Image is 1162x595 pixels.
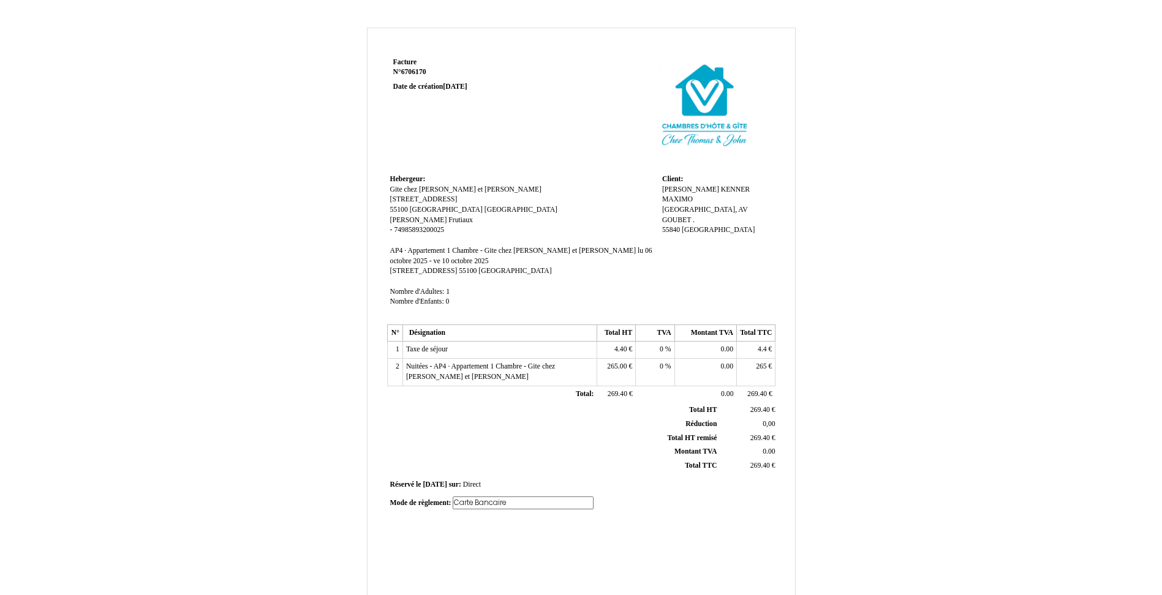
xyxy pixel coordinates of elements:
span: [PERSON_NAME] [390,216,447,224]
span: Mode de règlement: [390,499,451,507]
span: 0.00 [721,345,733,353]
span: 0.00 [721,362,733,370]
span: [GEOGRAPHIC_DATA] [478,267,551,275]
span: lu 06 octobre 2025 - ve 10 octobre 2025 [390,247,652,265]
span: 0.00 [763,447,775,455]
span: 265.00 [607,362,627,370]
span: Nombre d'Adultes: [390,288,445,296]
span: 4.4 [758,345,767,353]
span: [GEOGRAPHIC_DATA] [485,206,557,214]
span: [DATE] [443,83,467,91]
span: 0,00 [763,420,775,428]
td: 2 [387,359,402,386]
span: Réservé le [390,481,421,488]
span: Total TTC [685,462,717,470]
td: € [597,359,635,386]
th: Total TTC [737,324,775,342]
th: Total HT [597,324,635,342]
td: 1 [387,342,402,359]
span: Gite chez [PERSON_NAME] et [PERSON_NAME] [390,185,541,193]
span: [DATE] [423,481,447,488]
span: - [390,226,393,234]
span: 55100 [459,267,477,275]
span: 6706170 [401,68,426,76]
span: 55840 [GEOGRAPHIC_DATA] [662,226,755,234]
span: [GEOGRAPHIC_DATA], AV GOUBET [662,206,748,224]
th: Désignation [402,324,597,342]
span: Total HT remisé [667,434,717,442]
span: 74985893200025 [394,226,444,234]
span: 0 [660,362,663,370]
span: Client: [662,175,683,183]
span: 4.40 [614,345,627,353]
span: 269.40 [750,434,770,442]
td: % [636,342,674,359]
span: 269.40 [750,406,770,414]
span: Total HT [689,406,717,414]
span: Réduction [685,420,717,428]
strong: Date de création [393,83,467,91]
th: TVA [636,324,674,342]
span: Frutiaux [448,216,473,224]
td: € [737,386,775,403]
td: € [737,342,775,359]
span: 0.00 [721,390,733,398]
span: 269.40 [750,462,770,470]
span: [STREET_ADDRESS] [390,195,458,203]
span: [STREET_ADDRESS] [390,267,458,275]
span: Nuitées - AP4 · Appartement 1 Chambre - Gite chez [PERSON_NAME] et [PERSON_NAME] [406,362,555,381]
span: [PERSON_NAME] [662,185,719,193]
span: 269.40 [608,390,627,398]
span: . [693,216,695,224]
td: € [597,342,635,359]
span: Facture [393,58,417,66]
span: Nombre d'Enfants: [390,297,444,305]
span: 0 [660,345,663,353]
img: logo [636,58,772,149]
span: Total: [576,390,594,398]
span: Taxe de séjour [406,345,448,353]
span: Hebergeur: [390,175,426,183]
span: AP4 · Appartement 1 Chambre - Gite chez [PERSON_NAME] et [PERSON_NAME] [390,247,636,255]
span: [GEOGRAPHIC_DATA] [410,206,483,214]
span: MAXIMO [662,195,693,203]
td: € [719,459,777,473]
td: % [636,359,674,386]
td: € [719,431,777,445]
span: KENNER [721,185,750,193]
strong: N° [393,67,540,77]
td: € [597,386,635,403]
span: 55100 [390,206,408,214]
span: 0 [446,297,450,305]
th: Montant TVA [674,324,736,342]
span: 269.40 [747,390,767,398]
span: 265 [756,362,767,370]
td: € [719,403,777,417]
span: sur: [449,481,461,488]
span: 1 [446,288,450,296]
span: Montant TVA [674,447,717,455]
td: € [737,359,775,386]
th: N° [387,324,402,342]
span: Direct [463,481,481,488]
